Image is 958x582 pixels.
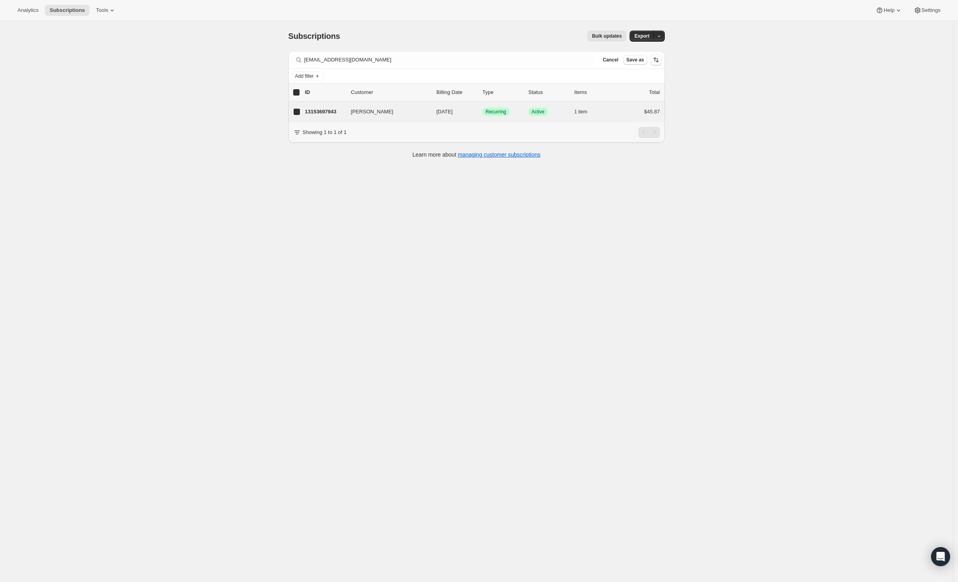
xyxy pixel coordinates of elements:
p: Customer [351,88,430,96]
button: Settings [909,5,945,16]
span: 1 item [574,109,588,115]
button: Save as [623,55,647,65]
p: Billing Date [437,88,476,96]
div: Items [574,88,614,96]
button: Tools [91,5,121,16]
span: Help [884,7,894,13]
input: Filter subscribers [304,54,595,65]
p: Learn more about [412,151,540,159]
span: $45.87 [644,109,660,115]
button: Analytics [13,5,43,16]
div: Type [483,88,522,96]
span: Cancel [603,57,618,63]
button: Export [630,31,654,42]
span: Analytics [17,7,38,13]
span: Tools [96,7,108,13]
button: Sort the results [651,54,662,65]
span: Bulk updates [592,33,622,39]
div: IDCustomerBilling DateTypeStatusItemsTotal [305,88,660,96]
button: Cancel [599,55,621,65]
span: Export [634,33,649,39]
div: 13153697943[PERSON_NAME][DATE]SuccessRecurringSuccessActive1 item$45.87 [305,106,660,117]
span: [DATE] [437,109,453,115]
button: [PERSON_NAME] [346,105,426,118]
button: Bulk updates [587,31,626,42]
span: Save as [626,57,644,63]
button: Add filter [292,71,323,81]
nav: Pagination [638,127,660,138]
p: Showing 1 to 1 of 1 [303,128,347,136]
span: Recurring [486,109,506,115]
p: 13153697943 [305,108,345,116]
p: ID [305,88,345,96]
button: Help [871,5,907,16]
span: Subscriptions [50,7,85,13]
button: Subscriptions [45,5,90,16]
span: Active [532,109,545,115]
button: 1 item [574,106,596,117]
p: Total [649,88,660,96]
a: managing customer subscriptions [458,151,540,158]
span: Subscriptions [288,32,340,40]
p: Status [529,88,568,96]
span: [PERSON_NAME] [351,108,393,116]
div: Open Intercom Messenger [931,547,950,566]
span: Add filter [295,73,314,79]
span: Settings [922,7,941,13]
